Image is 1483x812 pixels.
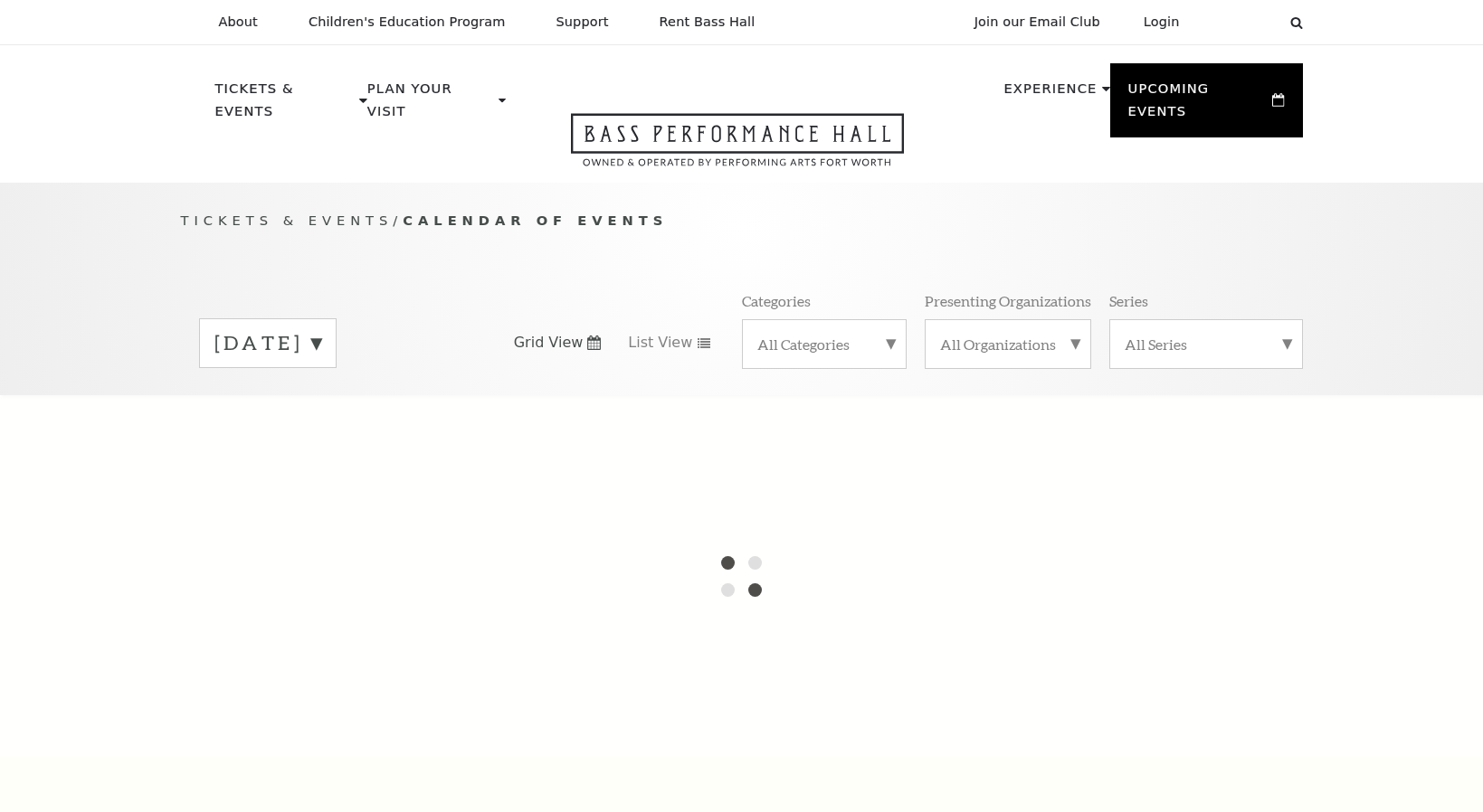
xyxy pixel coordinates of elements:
p: About [219,14,258,30]
p: Rent Bass Hall [660,14,756,30]
p: Experience [1003,78,1097,110]
p: / [181,210,1303,232]
span: Tickets & Events [181,212,394,228]
label: All Categories [757,335,891,354]
p: Tickets & Events [215,78,356,133]
label: All Organizations [940,335,1076,354]
p: Categories [742,291,811,310]
span: Calendar of Events [403,212,668,228]
p: Upcoming Events [1128,78,1269,133]
span: Grid View [514,333,584,353]
label: [DATE] [214,329,321,357]
p: Plan Your Visit [367,78,494,133]
p: Series [1109,291,1148,310]
span: List View [628,333,692,353]
p: Support [556,14,609,30]
label: All Series [1125,335,1288,354]
select: Select: [1209,14,1273,31]
p: Children's Education Program [309,14,506,30]
p: Presenting Organizations [925,291,1091,310]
